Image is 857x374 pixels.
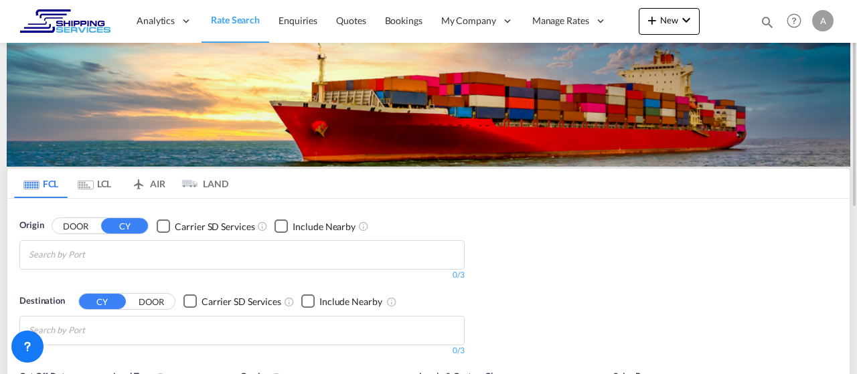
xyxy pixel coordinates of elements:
img: LCL+%26+FCL+BACKGROUND.png [7,43,850,167]
span: My Company [441,14,496,27]
md-icon: Unchecked: Search for CY (Container Yard) services for all selected carriers.Checked : Search for... [257,221,268,231]
md-icon: icon-plus 400-fg [644,12,660,28]
md-tab-item: AIR [121,169,175,198]
input: Chips input. [29,320,156,341]
md-tab-item: LAND [175,169,228,198]
span: Manage Rates [532,14,589,27]
span: Help [783,9,805,32]
md-icon: Unchecked: Ignores neighbouring ports when fetching rates.Checked : Includes neighbouring ports w... [358,221,369,231]
span: Analytics [137,14,175,27]
div: 0/3 [19,270,465,281]
md-pagination-wrapper: Use the left and right arrow keys to navigate between tabs [14,169,228,198]
md-checkbox: Checkbox No Ink [275,219,356,233]
div: Help [783,9,812,33]
div: Carrier SD Services [175,220,254,233]
div: Carrier SD Services [202,295,281,308]
md-checkbox: Checkbox No Ink [183,294,281,308]
md-icon: icon-airplane [131,176,147,186]
span: Rate Search [211,14,260,25]
md-icon: Unchecked: Search for CY (Container Yard) services for all selected carriers.Checked : Search for... [284,296,295,307]
span: Destination [19,294,65,308]
md-checkbox: Checkbox No Ink [301,294,382,308]
md-tab-item: FCL [14,169,68,198]
div: icon-magnify [760,15,775,35]
div: A [812,10,834,31]
button: icon-plus 400-fgNewicon-chevron-down [639,8,700,35]
img: 16a45590484b11ec96d1ab294d655fa0.png [20,6,110,36]
span: Bookings [385,15,422,26]
button: DOOR [128,294,175,309]
button: CY [79,294,126,309]
div: 0/3 [19,345,465,357]
md-icon: Unchecked: Ignores neighbouring ports when fetching rates.Checked : Includes neighbouring ports w... [386,296,397,307]
div: Include Nearby [293,220,356,233]
input: Chips input. [29,244,156,266]
md-tab-item: LCL [68,169,121,198]
button: DOOR [52,218,99,233]
md-checkbox: Checkbox No Ink [157,219,254,233]
div: Include Nearby [319,295,382,308]
md-chips-wrap: Chips container with autocompletion. Enter the text area, type text to search, and then use the u... [27,241,161,266]
span: Quotes [336,15,366,26]
span: Origin [19,219,44,232]
md-chips-wrap: Chips container with autocompletion. Enter the text area, type text to search, and then use the u... [27,316,161,341]
md-icon: icon-chevron-down [678,12,694,28]
span: Enquiries [279,15,317,26]
span: New [644,15,694,25]
md-icon: icon-magnify [760,15,775,29]
button: CY [101,218,148,233]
